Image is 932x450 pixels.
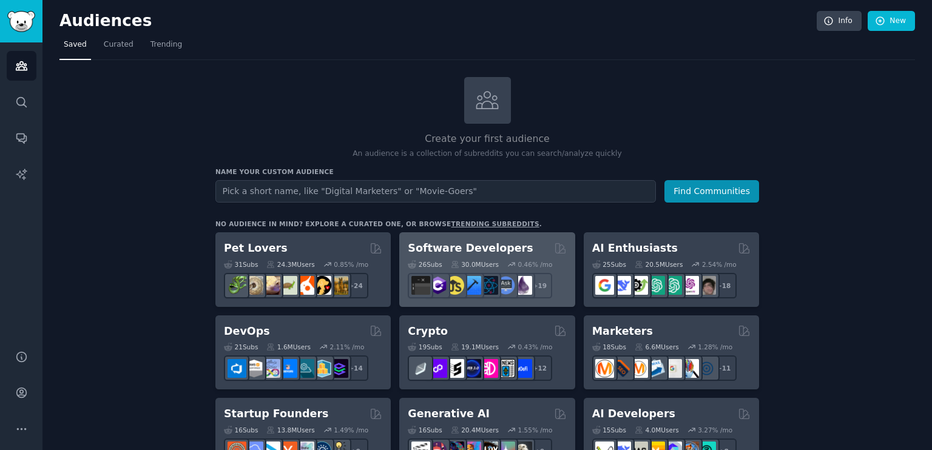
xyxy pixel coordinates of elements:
div: 4.0M Users [635,426,679,434]
div: 21 Sub s [224,343,258,351]
div: 25 Sub s [592,260,626,269]
img: iOSProgramming [462,276,481,295]
div: No audience in mind? Explore a curated one, or browse . [215,220,542,228]
div: 18 Sub s [592,343,626,351]
img: AItoolsCatalog [629,276,648,295]
img: AskMarketing [629,359,648,378]
div: 24.3M Users [266,260,314,269]
div: 16 Sub s [408,426,442,434]
img: aws_cdk [312,359,331,378]
img: AWS_Certified_Experts [245,359,263,378]
img: chatgpt_prompts_ [663,276,682,295]
img: azuredevops [228,359,246,378]
h2: DevOps [224,324,270,339]
img: herpetology [228,276,246,295]
div: 13.8M Users [266,426,314,434]
a: Curated [100,35,138,60]
div: 1.55 % /mo [518,426,553,434]
img: DeepSeek [612,276,631,295]
div: 26 Sub s [408,260,442,269]
h2: Create your first audience [215,132,759,147]
span: Saved [64,39,87,50]
img: turtle [279,276,297,295]
a: trending subreddits [451,220,539,227]
button: Find Communities [664,180,759,203]
img: leopardgeckos [262,276,280,295]
img: ArtificalIntelligence [697,276,716,295]
div: 0.43 % /mo [518,343,553,351]
div: 3.27 % /mo [698,426,732,434]
h2: Software Developers [408,241,533,256]
img: GummySearch logo [7,11,35,32]
img: platformengineering [295,359,314,378]
div: 1.49 % /mo [334,426,368,434]
h3: Name your custom audience [215,167,759,176]
img: OnlineMarketing [697,359,716,378]
div: + 11 [711,355,737,381]
h2: Marketers [592,324,653,339]
a: Info [817,11,862,32]
img: 0xPolygon [428,359,447,378]
div: 6.6M Users [635,343,679,351]
img: dogbreed [329,276,348,295]
h2: Crypto [408,324,448,339]
img: software [411,276,430,295]
img: web3 [462,359,481,378]
h2: Pet Lovers [224,241,288,256]
div: 19 Sub s [408,343,442,351]
div: 0.46 % /mo [518,260,553,269]
img: defiblockchain [479,359,498,378]
img: content_marketing [595,359,614,378]
h2: AI Developers [592,406,675,421]
img: ethstaker [445,359,464,378]
img: learnjavascript [445,276,464,295]
img: OpenAIDev [680,276,699,295]
div: + 24 [343,273,368,298]
div: + 14 [343,355,368,381]
p: An audience is a collection of subreddits you can search/analyze quickly [215,149,759,160]
img: csharp [428,276,447,295]
div: 1.28 % /mo [698,343,732,351]
div: 15 Sub s [592,426,626,434]
img: PetAdvice [312,276,331,295]
div: 20.5M Users [635,260,683,269]
img: AskComputerScience [496,276,515,295]
a: Saved [59,35,91,60]
a: New [868,11,915,32]
img: GoogleGeminiAI [595,276,614,295]
a: Trending [146,35,186,60]
img: chatgpt_promptDesign [646,276,665,295]
img: bigseo [612,359,631,378]
h2: Startup Founders [224,406,328,421]
h2: Generative AI [408,406,490,421]
div: + 19 [527,273,552,298]
div: 31 Sub s [224,260,258,269]
img: elixir [513,276,532,295]
img: reactnative [479,276,498,295]
div: 2.11 % /mo [330,343,365,351]
img: Emailmarketing [646,359,665,378]
img: PlatformEngineers [329,359,348,378]
img: Docker_DevOps [262,359,280,378]
img: DevOpsLinks [279,359,297,378]
h2: Audiences [59,12,817,31]
span: Curated [104,39,133,50]
img: defi_ [513,359,532,378]
div: 16 Sub s [224,426,258,434]
div: 0.85 % /mo [334,260,368,269]
div: 20.4M Users [451,426,499,434]
h2: AI Enthusiasts [592,241,678,256]
div: 1.6M Users [266,343,311,351]
div: + 12 [527,355,552,381]
div: 19.1M Users [451,343,499,351]
img: googleads [663,359,682,378]
img: ethfinance [411,359,430,378]
img: MarketingResearch [680,359,699,378]
div: 2.54 % /mo [702,260,737,269]
span: Trending [150,39,182,50]
input: Pick a short name, like "Digital Marketers" or "Movie-Goers" [215,180,656,203]
img: CryptoNews [496,359,515,378]
div: + 18 [711,273,737,298]
img: cockatiel [295,276,314,295]
div: 30.0M Users [451,260,499,269]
